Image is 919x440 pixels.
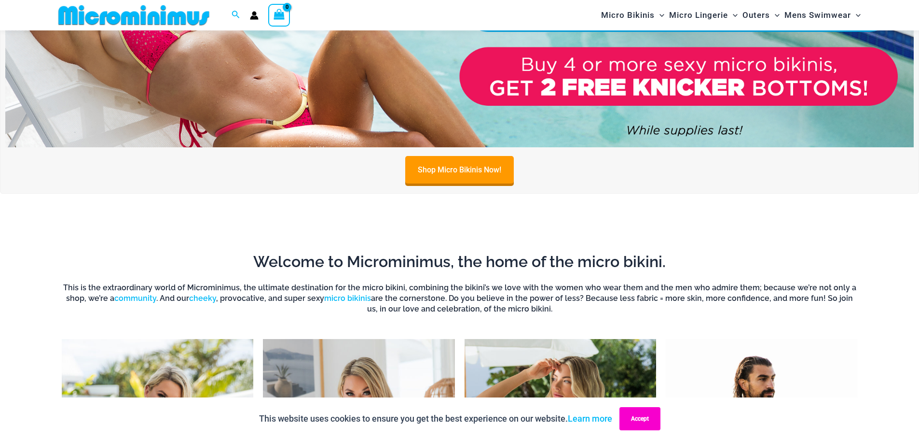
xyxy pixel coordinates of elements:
span: Menu Toggle [728,3,738,28]
a: Mens SwimwearMenu ToggleMenu Toggle [782,3,863,28]
a: cheeky [189,294,216,303]
a: Shop Micro Bikinis Now! [405,156,514,184]
span: Menu Toggle [770,3,780,28]
a: OutersMenu ToggleMenu Toggle [740,3,782,28]
span: Menu Toggle [655,3,664,28]
a: Micro BikinisMenu ToggleMenu Toggle [599,3,667,28]
h6: This is the extraordinary world of Microminimus, the ultimate destination for the micro bikini, c... [62,283,858,315]
a: community [114,294,156,303]
img: MM SHOP LOGO FLAT [55,4,213,26]
span: Micro Bikinis [601,3,655,28]
h2: Welcome to Microminimus, the home of the micro bikini. [62,252,858,272]
nav: Site Navigation [597,1,865,29]
p: This website uses cookies to ensure you get the best experience on our website. [259,412,612,426]
a: Learn more [568,413,612,424]
span: Outers [742,3,770,28]
span: Mens Swimwear [784,3,851,28]
button: Accept [619,407,660,430]
a: Search icon link [232,9,240,21]
a: Micro LingerieMenu ToggleMenu Toggle [667,3,740,28]
span: Menu Toggle [851,3,861,28]
a: micro bikinis [324,294,371,303]
span: Micro Lingerie [669,3,728,28]
a: Account icon link [250,11,259,20]
a: View Shopping Cart, empty [268,4,290,26]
